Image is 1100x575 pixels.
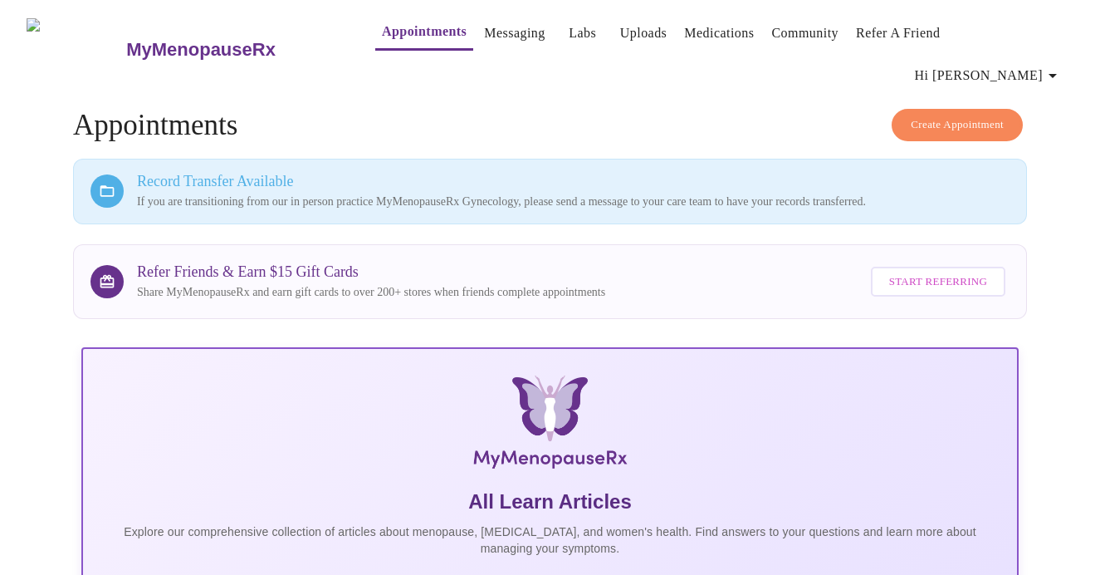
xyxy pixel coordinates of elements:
[871,267,1005,297] button: Start Referring
[73,109,1027,142] h4: Appointments
[137,194,1010,210] p: If you are transitioning from our in person practice MyMenopauseRx Gynecology, please send a mess...
[765,17,845,50] button: Community
[556,17,609,50] button: Labs
[237,376,863,475] img: MyMenopauseRx Logo
[889,273,987,292] span: Start Referring
[911,115,1004,135] span: Create Appointment
[677,17,760,50] button: Medications
[892,109,1023,141] button: Create Appointment
[849,17,947,50] button: Refer a Friend
[96,523,1004,557] p: Explore our comprehensive collection of articles about menopause, [MEDICAL_DATA], and women's hea...
[908,59,1069,92] button: Hi [PERSON_NAME]
[915,64,1063,87] span: Hi [PERSON_NAME]
[484,22,545,45] a: Messaging
[684,22,754,45] a: Medications
[27,18,125,81] img: MyMenopauseRx Logo
[96,489,1004,515] h5: All Learn Articles
[382,20,467,43] a: Appointments
[125,21,342,79] a: MyMenopauseRx
[856,22,941,45] a: Refer a Friend
[126,39,276,61] h3: MyMenopauseRx
[771,22,838,45] a: Community
[569,22,596,45] a: Labs
[867,258,1010,306] a: Start Referring
[477,17,551,50] button: Messaging
[137,263,605,281] h3: Refer Friends & Earn $15 Gift Cards
[137,173,1010,190] h3: Record Transfer Available
[375,15,473,51] button: Appointments
[137,284,605,301] p: Share MyMenopauseRx and earn gift cards to over 200+ stores when friends complete appointments
[620,22,667,45] a: Uploads
[614,17,674,50] button: Uploads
